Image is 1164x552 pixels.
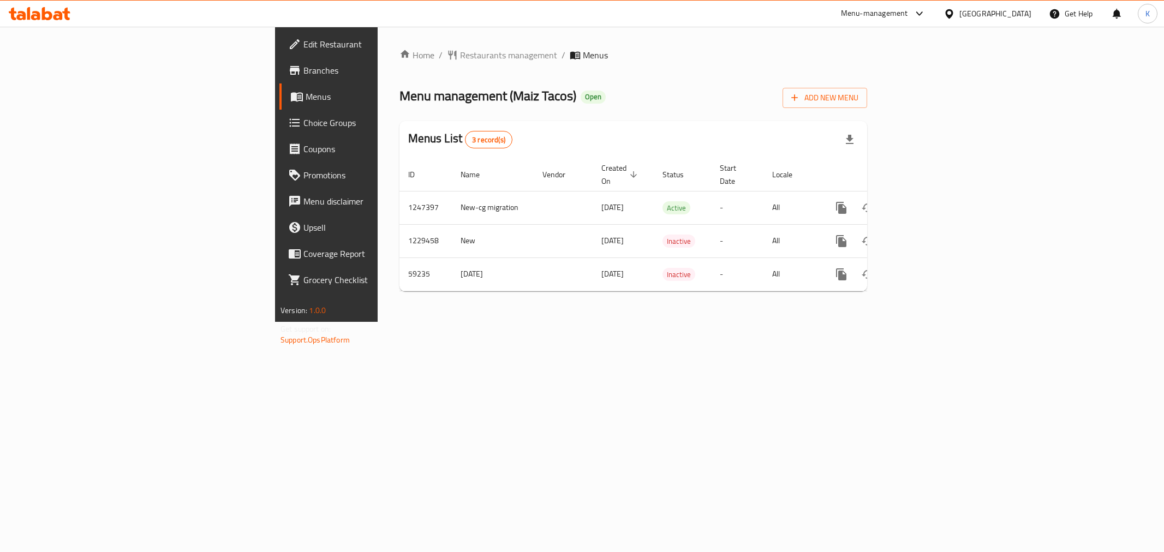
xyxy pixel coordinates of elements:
span: Menus [306,90,461,103]
a: Coverage Report [279,241,469,267]
button: Add New Menu [783,88,867,108]
span: Locale [772,168,807,181]
span: Coupons [303,142,461,155]
span: Start Date [720,161,750,188]
button: Change Status [855,195,881,221]
span: Created On [601,161,641,188]
span: Add New Menu [791,91,858,105]
td: - [711,257,763,291]
span: Menu management ( Maiz Tacos ) [399,83,576,108]
span: [DATE] [601,267,624,281]
span: Version: [280,303,307,317]
span: Menus [583,49,608,62]
button: more [828,195,855,221]
th: Actions [820,158,942,191]
a: Edit Restaurant [279,31,469,57]
span: Restaurants management [460,49,557,62]
td: All [763,224,820,257]
button: more [828,228,855,254]
span: Branches [303,64,461,77]
span: Vendor [542,168,580,181]
td: - [711,191,763,224]
span: Edit Restaurant [303,38,461,51]
span: Promotions [303,169,461,182]
td: New [452,224,534,257]
li: / [562,49,565,62]
span: Get support on: [280,322,331,336]
span: 1.0.0 [309,303,326,317]
div: Total records count [465,131,512,148]
a: Upsell [279,214,469,241]
span: Inactive [662,235,695,248]
span: Name [461,168,494,181]
span: Choice Groups [303,116,461,129]
span: K [1145,8,1150,20]
td: [DATE] [452,257,534,291]
span: Upsell [303,221,461,234]
button: more [828,261,855,287]
span: [DATE] [601,200,624,214]
td: All [763,257,820,291]
span: Menu disclaimer [303,195,461,208]
a: Menu disclaimer [279,188,469,214]
nav: breadcrumb [399,49,867,62]
span: Grocery Checklist [303,273,461,286]
a: Grocery Checklist [279,267,469,293]
a: Choice Groups [279,110,469,136]
h2: Menus List [408,130,512,148]
div: Menu-management [841,7,908,20]
button: Change Status [855,261,881,287]
span: Open [581,92,606,101]
a: Promotions [279,162,469,188]
span: ID [408,168,429,181]
span: Inactive [662,268,695,281]
span: Coverage Report [303,247,461,260]
span: Active [662,202,690,214]
div: Export file [837,127,863,153]
a: Branches [279,57,469,83]
a: Support.OpsPlatform [280,333,350,347]
span: [DATE] [601,233,624,248]
span: Status [662,168,698,181]
a: Menus [279,83,469,110]
span: 3 record(s) [465,135,512,145]
div: [GEOGRAPHIC_DATA] [959,8,1031,20]
div: Open [581,91,606,104]
button: Change Status [855,228,881,254]
table: enhanced table [399,158,942,291]
a: Restaurants management [447,49,557,62]
div: Active [662,201,690,214]
td: New-cg migration [452,191,534,224]
td: All [763,191,820,224]
td: - [711,224,763,257]
a: Coupons [279,136,469,162]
